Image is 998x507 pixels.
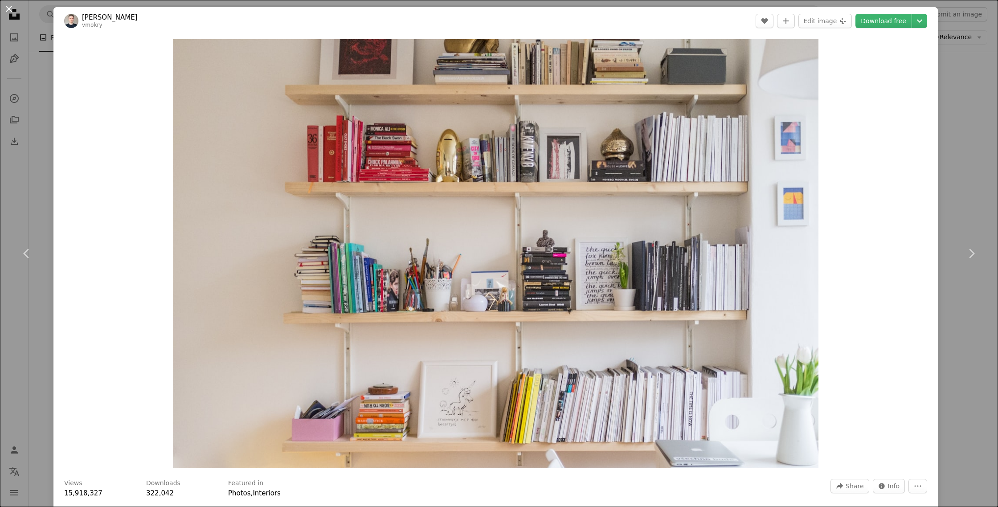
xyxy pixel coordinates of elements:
[173,39,819,468] button: Zoom in on this image
[253,489,281,497] a: Interiors
[873,479,905,493] button: Stats about this image
[228,479,263,488] h3: Featured in
[846,479,863,493] span: Share
[912,14,927,28] button: Choose download size
[908,479,927,493] button: More Actions
[82,13,138,22] a: [PERSON_NAME]
[945,211,998,296] a: Next
[888,479,900,493] span: Info
[855,14,912,28] a: Download free
[251,489,253,497] span: ,
[64,14,78,28] img: Go to Vladimir Mokry's profile
[173,39,819,468] img: books on shelf
[64,479,82,488] h3: Views
[146,479,180,488] h3: Downloads
[82,22,102,28] a: vmokry
[228,489,251,497] a: Photos
[146,489,174,497] span: 322,042
[64,489,102,497] span: 15,918,327
[830,479,869,493] button: Share this image
[798,14,852,28] button: Edit image
[777,14,795,28] button: Add to Collection
[756,14,773,28] button: Like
